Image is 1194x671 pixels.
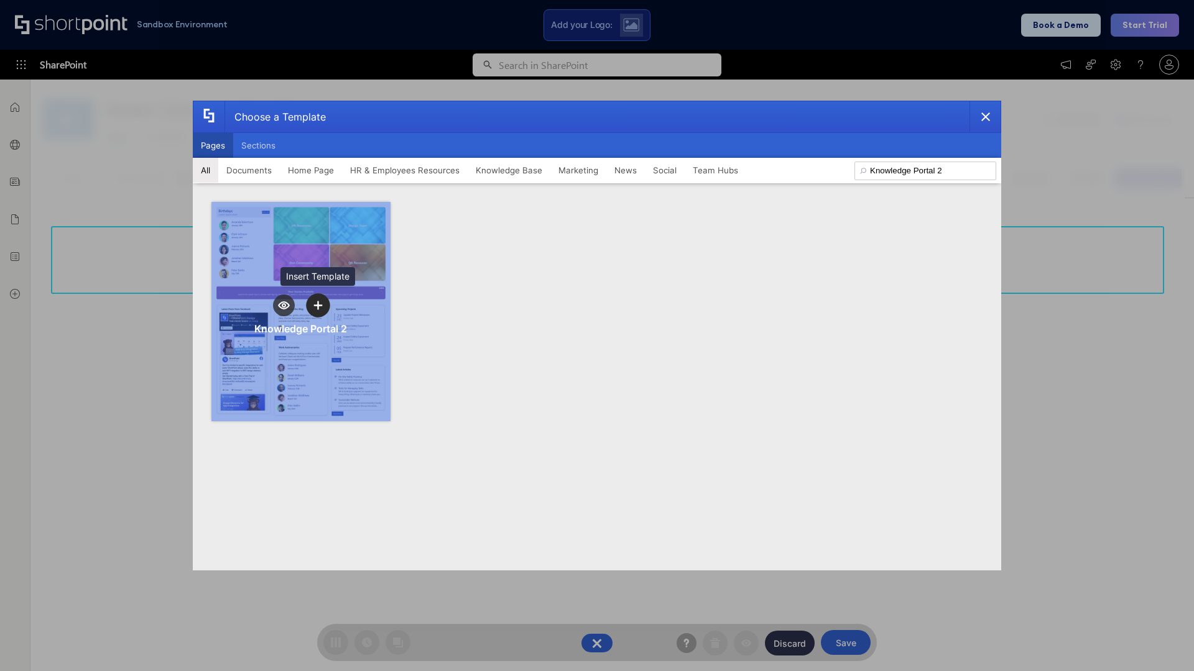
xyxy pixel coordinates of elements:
button: All [193,158,218,183]
div: template selector [193,101,1001,570]
button: Home Page [280,158,342,183]
button: Documents [218,158,280,183]
button: HR & Employees Resources [342,158,468,183]
button: Social [645,158,685,183]
button: Knowledge Base [468,158,550,183]
input: Search [854,162,996,180]
iframe: Chat Widget [1132,611,1194,671]
button: News [606,158,645,183]
button: Marketing [550,158,606,183]
div: Choose a Template [224,101,326,132]
div: Knowledge Portal 2 [254,322,347,335]
button: Pages [193,133,233,158]
button: Sections [233,133,284,158]
button: Team Hubs [685,158,746,183]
